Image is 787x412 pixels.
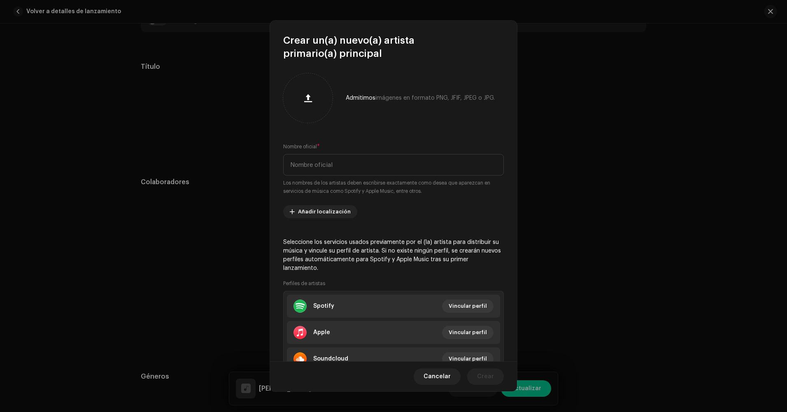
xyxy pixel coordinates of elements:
[449,351,487,367] span: Vincular perfil
[375,95,495,101] span: imágenes en formato PNG, JFIF, JPEG o JPG.
[449,324,487,341] span: Vincular perfil
[449,298,487,314] span: Vincular perfil
[283,238,504,273] p: Seleccione los servicios usados previamente por el (la) artista para distribuir su música y vincu...
[313,356,348,362] div: Soundcloud
[283,205,357,218] button: Añadir localización
[298,204,351,220] span: Añadir localización
[283,154,504,176] input: Nombre oficial
[477,368,494,385] span: Crear
[442,300,494,313] button: Vincular perfil
[467,368,504,385] button: Crear
[283,279,325,288] small: Perfiles de artistas
[283,143,317,151] small: Nombre oficial
[442,326,494,339] button: Vincular perfil
[313,329,330,336] div: Apple
[283,34,504,60] span: Crear un(a) nuevo(a) artista primario(a) principal
[283,179,504,195] small: Los nombres de los artistas deben escribirse exactamente como desea que aparezcan en servicios de...
[442,352,494,365] button: Vincular perfil
[346,95,495,101] div: Admitimos
[313,303,334,309] div: Spotify
[424,368,451,385] span: Cancelar
[414,368,461,385] button: Cancelar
